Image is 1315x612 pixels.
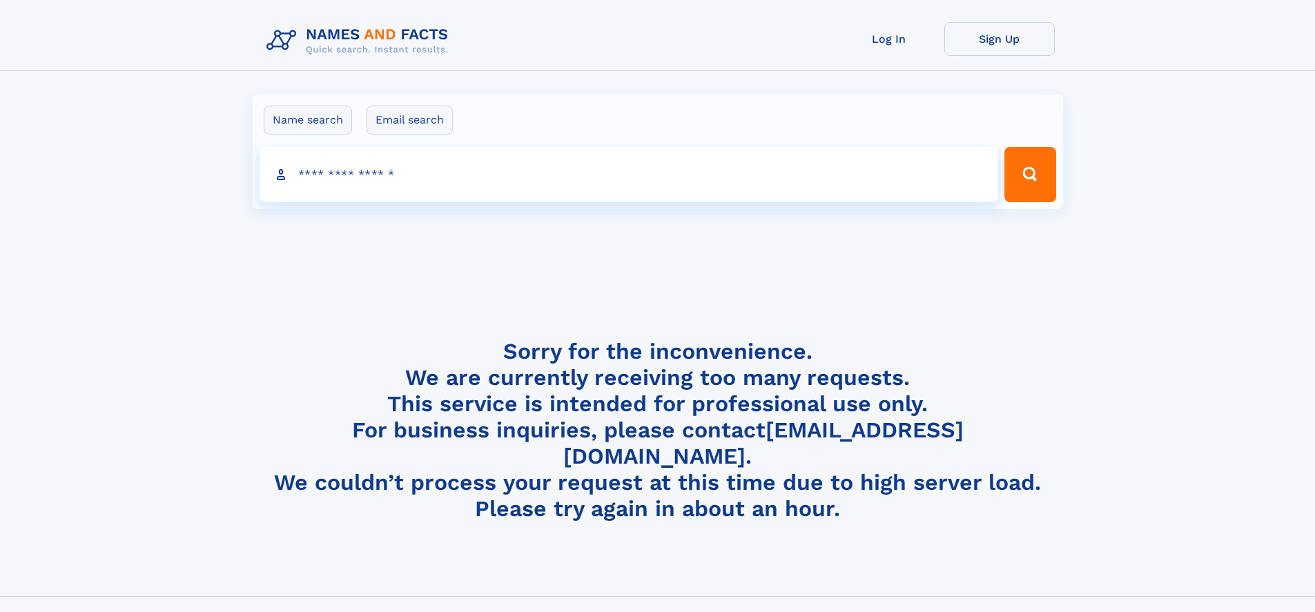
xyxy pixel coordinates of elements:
[834,22,944,56] a: Log In
[1004,147,1055,202] button: Search Button
[260,147,999,202] input: search input
[261,22,460,59] img: Logo Names and Facts
[261,338,1055,522] h4: Sorry for the inconvenience. We are currently receiving too many requests. This service is intend...
[944,22,1055,56] a: Sign Up
[367,106,453,135] label: Email search
[264,106,352,135] label: Name search
[563,417,964,469] a: [EMAIL_ADDRESS][DOMAIN_NAME]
